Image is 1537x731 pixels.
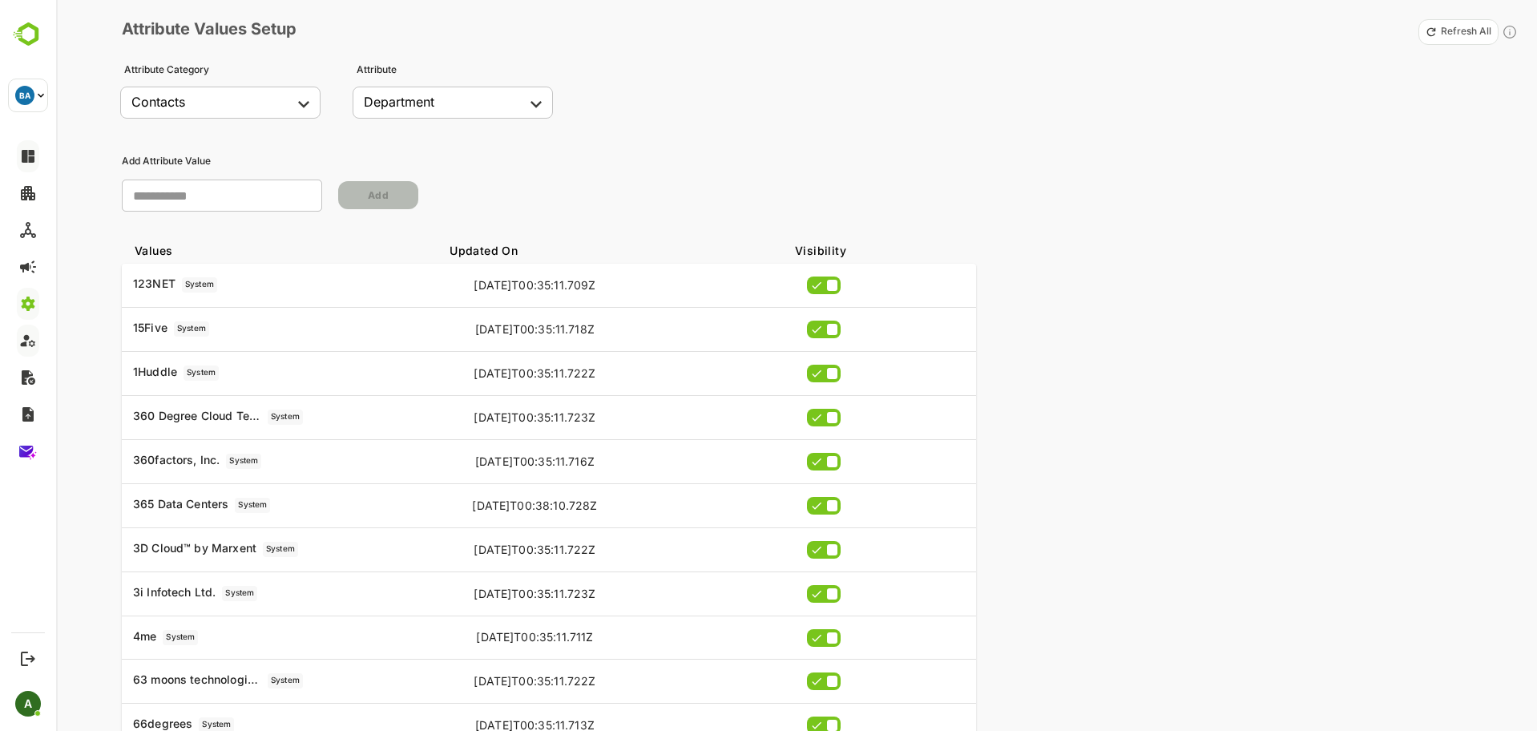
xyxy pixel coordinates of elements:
p: System [184,365,219,381]
p: System [222,586,257,601]
td: [DATE]T00:35:11.723Z [303,395,767,439]
div: Contacts [120,87,321,119]
p: Attribute [357,64,579,76]
p: 1Huddle [133,365,177,379]
p: System [174,321,209,337]
td: [DATE]T00:35:11.718Z [303,307,767,351]
p: 3i Infotech Ltd. [133,586,216,600]
p: System [226,454,261,469]
p: Attribute Category [124,64,346,76]
div: Contacts [131,95,295,110]
div: A [15,691,41,717]
button: Logout [17,648,38,669]
div: BA [15,86,34,105]
p: Visibility [795,241,846,260]
td: [DATE]T00:35:11.722Z [303,351,767,395]
p: 365 Data Centers [133,498,228,511]
td: [DATE]T00:35:11.709Z [303,264,767,307]
p: System [268,410,303,425]
p: System [263,542,298,557]
p: 123NET [133,277,175,291]
td: [DATE]T00:35:11.723Z [303,571,767,616]
p: Attribute Values Setup [114,19,297,45]
p: Refresh All [1441,26,1491,38]
div: Click to refresh values for all attributes in the selected attribute category [1502,19,1518,44]
p: 4me [133,630,156,644]
p: 66degrees [133,717,192,731]
td: [DATE]T00:35:11.711Z [303,616,767,660]
p: Updated On [450,241,518,260]
td: [DATE]T00:38:10.728Z [303,483,767,527]
p: 63 moons technologies limited [133,673,261,687]
div: Department [364,95,527,110]
p: System [268,673,303,689]
div: Contacts [353,87,553,119]
p: 15Five [133,321,167,335]
p: Add Attribute Value [122,155,1513,168]
p: System [235,498,270,513]
td: [DATE]T00:35:11.716Z [303,439,767,483]
img: BambooboxLogoMark.f1c84d78b4c51b1a7b5f700c9845e183.svg [8,19,49,50]
td: [DATE]T00:35:11.722Z [303,660,767,704]
td: [DATE]T00:35:11.722Z [303,527,767,571]
p: System [182,277,217,293]
p: System [163,630,198,645]
p: 360factors, Inc. [133,454,220,467]
button: Refresh All [1418,19,1499,45]
p: 3D Cloud™ by Marxent [133,542,256,555]
p: 360 Degree Cloud Technologies Pvt. Ltd. [133,410,261,423]
p: Values [135,241,172,260]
